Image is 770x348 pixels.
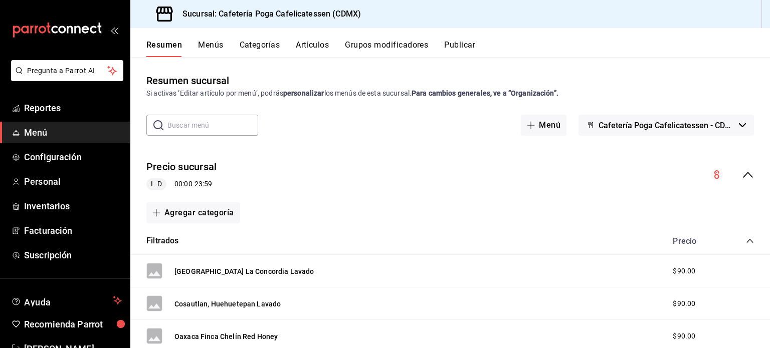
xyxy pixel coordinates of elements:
div: Resumen sucursal [146,73,229,88]
span: Menú [24,126,122,139]
button: Filtrados [146,235,179,247]
span: $90.00 [673,331,695,341]
button: Menús [198,40,223,57]
span: Ayuda [24,294,109,306]
span: $90.00 [673,266,695,276]
span: Cafetería Poga Cafelicatessen - CDMX [599,121,735,130]
button: Grupos modificadores [345,40,428,57]
button: Menú [521,115,566,136]
button: Categorías [240,40,280,57]
span: L-D [147,179,165,189]
span: Recomienda Parrot [24,317,122,331]
button: open_drawer_menu [110,26,118,34]
div: collapse-menu-row [130,152,770,198]
strong: Para cambios generales, ve a “Organización”. [412,89,558,97]
div: Si activas ‘Editar artículo por menú’, podrás los menús de esta sucursal. [146,88,754,99]
input: Buscar menú [167,115,258,135]
strong: personalizar [283,89,324,97]
button: Pregunta a Parrot AI [11,60,123,81]
button: Artículos [296,40,329,57]
button: Agregar categoría [146,202,240,223]
div: 00:00 - 23:59 [146,178,217,190]
button: collapse-category-row [746,237,754,245]
span: Inventarios [24,199,122,213]
h3: Sucursal: Cafetería Poga Cafelicatessen (CDMX) [174,8,361,20]
button: Oaxaca Finca Chelín Red Honey [174,331,278,341]
span: Facturación [24,224,122,237]
button: [GEOGRAPHIC_DATA] La Concordia Lavado [174,266,314,276]
button: Cafetería Poga Cafelicatessen - CDMX [579,115,754,136]
span: Reportes [24,101,122,115]
a: Pregunta a Parrot AI [7,73,123,83]
div: navigation tabs [146,40,770,57]
span: $90.00 [673,298,695,309]
button: Cosautlan, Huehuetepan Lavado [174,299,281,309]
button: Precio sucursal [146,160,217,174]
button: Publicar [444,40,475,57]
span: Configuración [24,150,122,164]
button: Resumen [146,40,182,57]
span: Suscripción [24,248,122,262]
div: Precio [663,236,727,246]
span: Pregunta a Parrot AI [27,66,108,76]
span: Personal [24,175,122,188]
